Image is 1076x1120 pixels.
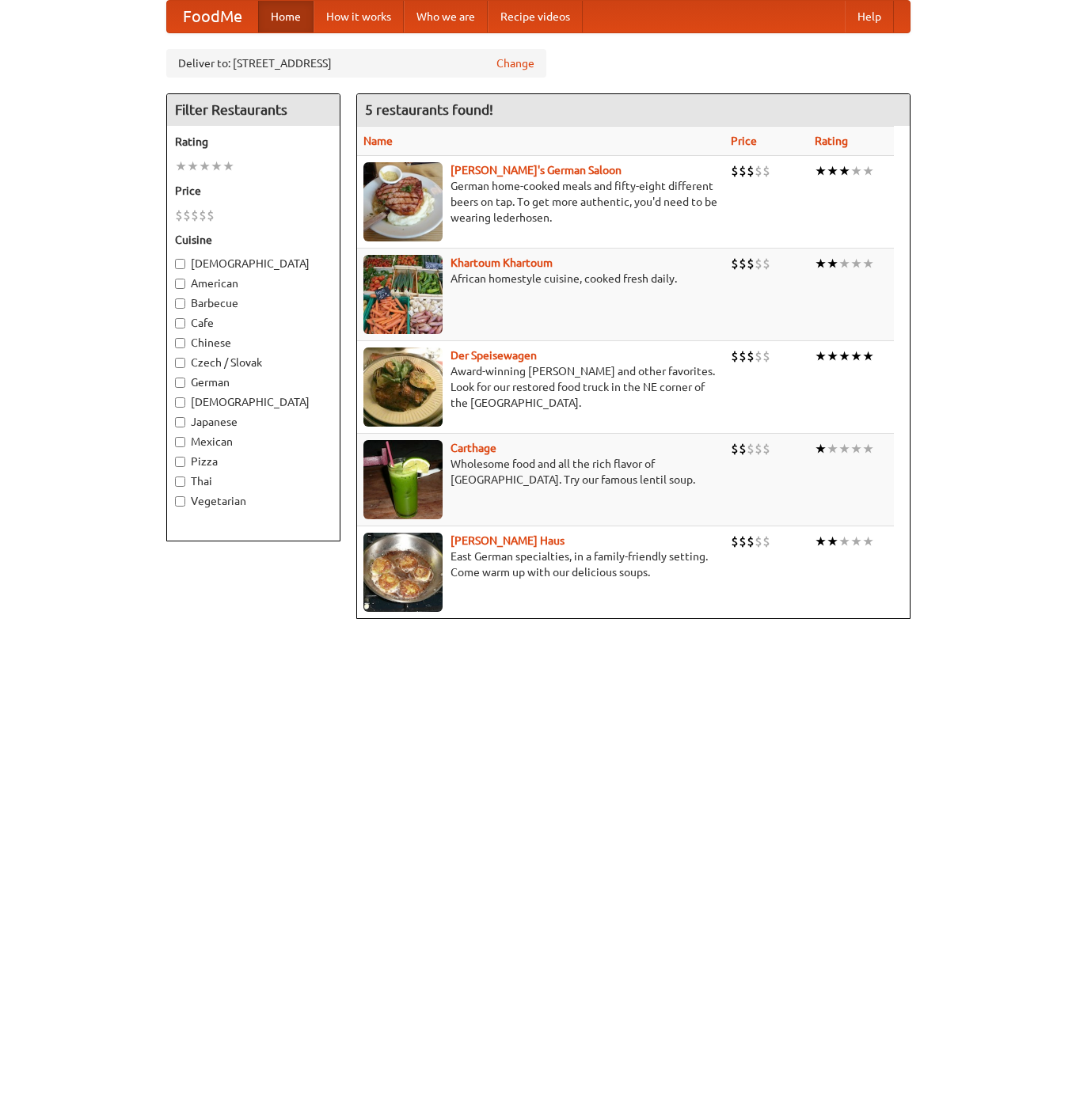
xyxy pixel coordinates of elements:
[175,434,332,450] label: Mexican
[365,102,493,117] ng-pluralize: 5 restaurants found!
[827,347,838,365] li: ★
[363,162,443,241] img: esthers.jpg
[739,162,747,180] li: $
[175,414,332,430] label: Japanese
[815,533,827,550] li: ★
[747,347,755,365] li: $
[862,255,874,272] li: ★
[862,440,874,457] li: ★
[739,533,747,550] li: $
[175,279,185,289] input: American
[850,162,862,180] li: ★
[175,378,185,388] input: German
[199,207,207,224] li: $
[175,259,185,269] input: [DEMOGRAPHIC_DATA]
[175,358,185,368] input: Czech / Slovak
[175,298,185,309] input: Barbecue
[845,1,894,32] a: Help
[739,255,747,272] li: $
[175,355,332,370] label: Czech / Slovak
[175,256,332,271] label: [DEMOGRAPHIC_DATA]
[175,338,185,348] input: Chinese
[175,454,332,469] label: Pizza
[175,473,332,489] label: Thai
[363,363,718,411] p: Award-winning [PERSON_NAME] and other favorites. Look for our restored food truck in the NE corne...
[175,315,332,331] label: Cafe
[167,1,258,32] a: FoodMe
[451,534,565,547] a: [PERSON_NAME] Haus
[175,476,185,487] input: Thai
[838,440,850,457] li: ★
[175,496,185,507] input: Vegetarian
[363,549,718,580] p: East German specialties, in a family-friendly setting. Come warm up with our delicious soups.
[363,178,718,226] p: German home-cooked meals and fifty-eight different beers on tap. To get more authentic, you'd nee...
[404,1,488,32] a: Who we are
[815,255,827,272] li: ★
[175,318,185,328] input: Cafe
[838,255,850,272] li: ★
[175,183,332,199] h5: Price
[739,440,747,457] li: $
[167,94,340,126] h4: Filter Restaurants
[815,162,827,180] li: ★
[747,440,755,457] li: $
[175,275,332,291] label: American
[762,533,770,550] li: $
[175,158,187,175] li: ★
[183,207,191,224] li: $
[363,456,718,488] p: Wholesome food and all the rich flavor of [GEOGRAPHIC_DATA]. Try our famous lentil soup.
[451,349,537,362] a: Der Speisewagen
[739,347,747,365] li: $
[755,440,762,457] li: $
[451,256,553,269] a: Khartoum Khartoum
[850,533,862,550] li: ★
[175,493,332,509] label: Vegetarian
[827,440,838,457] li: ★
[838,533,850,550] li: ★
[363,255,443,334] img: khartoum.jpg
[762,440,770,457] li: $
[827,255,838,272] li: ★
[363,440,443,519] img: carthage.jpg
[762,347,770,365] li: $
[175,232,332,248] h5: Cuisine
[731,162,739,180] li: $
[175,134,332,150] h5: Rating
[731,135,757,147] a: Price
[755,347,762,365] li: $
[175,295,332,311] label: Barbecue
[258,1,314,32] a: Home
[175,374,332,390] label: German
[731,347,739,365] li: $
[850,440,862,457] li: ★
[862,533,874,550] li: ★
[850,255,862,272] li: ★
[222,158,234,175] li: ★
[838,347,850,365] li: ★
[451,164,622,177] a: [PERSON_NAME]'s German Saloon
[175,397,185,408] input: [DEMOGRAPHIC_DATA]
[451,442,496,454] a: Carthage
[762,162,770,180] li: $
[175,417,185,427] input: Japanese
[747,162,755,180] li: $
[755,533,762,550] li: $
[166,49,546,78] div: Deliver to: [STREET_ADDRESS]
[314,1,404,32] a: How it works
[815,347,827,365] li: ★
[175,394,332,410] label: [DEMOGRAPHIC_DATA]
[747,533,755,550] li: $
[762,255,770,272] li: $
[175,335,332,351] label: Chinese
[838,162,850,180] li: ★
[199,158,211,175] li: ★
[731,533,739,550] li: $
[175,457,185,467] input: Pizza
[827,533,838,550] li: ★
[187,158,199,175] li: ★
[211,158,222,175] li: ★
